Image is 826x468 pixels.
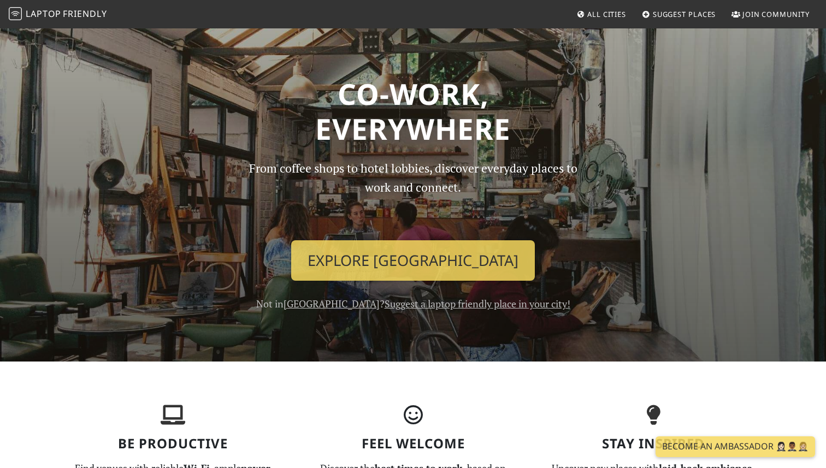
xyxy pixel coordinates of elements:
[727,4,814,24] a: Join Community
[653,9,716,19] span: Suggest Places
[26,8,61,20] span: Laptop
[9,5,107,24] a: LaptopFriendly LaptopFriendly
[742,9,810,19] span: Join Community
[587,9,626,19] span: All Cities
[59,76,767,146] h1: Co-work, Everywhere
[656,436,815,457] a: Become an Ambassador 🤵🏻‍♀️🤵🏾‍♂️🤵🏼‍♀️
[256,297,570,310] span: Not in ?
[638,4,721,24] a: Suggest Places
[299,436,527,452] h3: Feel Welcome
[9,7,22,20] img: LaptopFriendly
[540,436,767,452] h3: Stay Inspired
[291,240,535,281] a: Explore [GEOGRAPHIC_DATA]
[59,436,286,452] h3: Be Productive
[385,297,570,310] a: Suggest a laptop friendly place in your city!
[572,4,630,24] a: All Cities
[284,297,380,310] a: [GEOGRAPHIC_DATA]
[63,8,107,20] span: Friendly
[239,159,587,232] p: From coffee shops to hotel lobbies, discover everyday places to work and connect.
